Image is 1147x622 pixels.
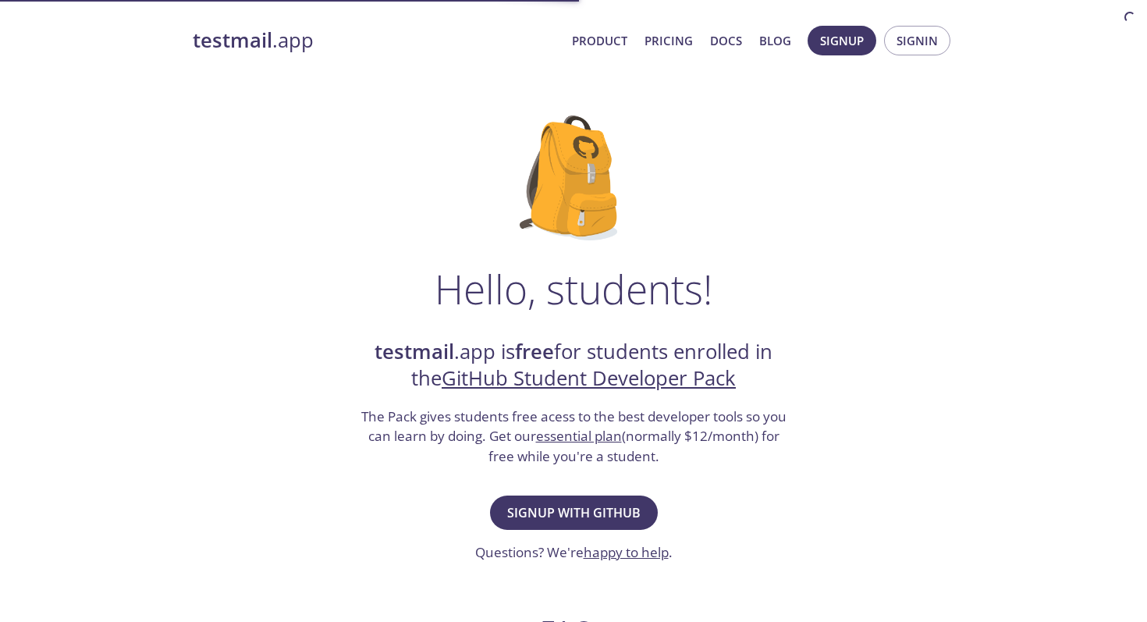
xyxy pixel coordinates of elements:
strong: testmail [193,27,272,54]
a: testmail.app [193,27,559,54]
span: Signup with GitHub [507,502,641,524]
a: Blog [759,30,791,51]
h3: The Pack gives students free acess to the best developer tools so you can learn by doing. Get our... [359,407,788,467]
img: github-student-backpack.png [520,116,628,240]
a: happy to help [584,543,669,561]
a: essential plan [536,427,622,445]
button: Signup [808,26,876,55]
a: Product [572,30,627,51]
span: Signup [820,30,864,51]
a: Pricing [645,30,693,51]
a: GitHub Student Developer Pack [442,364,736,392]
button: Signup with GitHub [490,496,658,530]
strong: testmail [375,338,454,365]
h1: Hello, students! [435,265,712,312]
button: Signin [884,26,950,55]
h3: Questions? We're . [475,542,673,563]
span: Signin [897,30,938,51]
a: Docs [710,30,742,51]
h2: .app is for students enrolled in the [359,339,788,393]
strong: free [515,338,554,365]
